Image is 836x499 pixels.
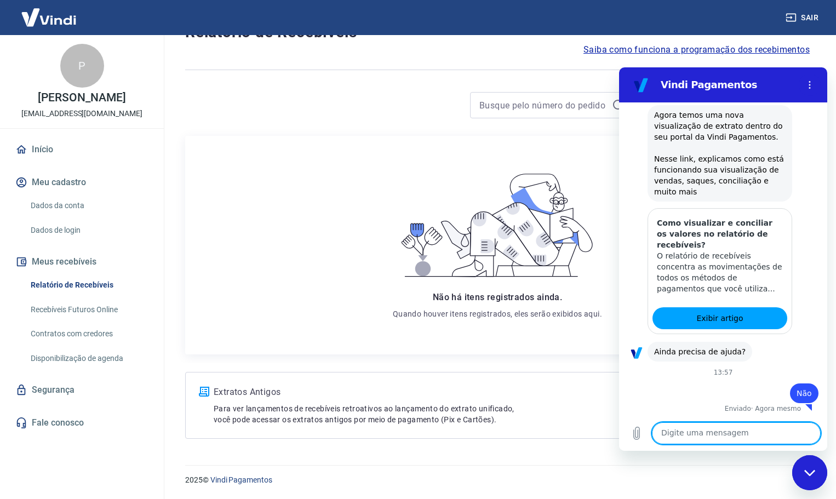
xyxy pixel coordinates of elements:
[783,8,823,28] button: Sair
[26,219,151,242] a: Dados de login
[13,137,151,162] a: Início
[433,292,562,302] span: Não há itens registrados ainda.
[479,97,608,113] input: Busque pelo número do pedido
[38,92,125,104] p: [PERSON_NAME]
[26,194,151,217] a: Dados da conta
[13,250,151,274] button: Meus recebíveis
[619,67,827,451] iframe: Janela de mensagens
[26,299,151,321] a: Recebíveis Futuros Online
[26,323,151,345] a: Contratos com credores
[199,387,209,397] img: ícone
[393,308,602,319] p: Quando houver itens registrados, eles serão exibidos aqui.
[13,1,84,34] img: Vindi
[792,455,827,490] iframe: Botão para abrir a janela de mensagens, conversa em andamento
[214,403,689,425] p: Para ver lançamentos de recebíveis retroativos ao lançamento do extrato unificado, você pode aces...
[60,44,104,88] div: P
[214,386,689,399] p: Extratos Antigos
[583,43,810,56] a: Saiba como funciona a programação dos recebimentos
[21,108,142,119] p: [EMAIL_ADDRESS][DOMAIN_NAME]
[26,347,151,370] a: Disponibilização de agenda
[13,378,151,402] a: Segurança
[13,411,151,435] a: Fale conosco
[185,474,810,486] p: 2025 ©
[13,170,151,194] button: Meu cadastro
[210,475,272,484] a: Vindi Pagamentos
[26,274,151,296] a: Relatório de Recebíveis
